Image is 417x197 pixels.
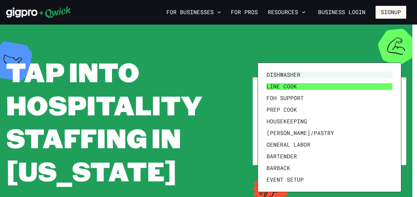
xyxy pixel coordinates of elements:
[264,69,395,81] li: Dishwasher
[264,92,395,104] li: FOH Support
[264,116,395,127] li: Housekeeping
[264,162,395,174] li: Barback
[264,174,395,186] li: Event Setup
[264,151,395,162] li: Bartender
[264,139,395,151] li: General Labor
[264,127,395,139] li: [PERSON_NAME]/Pastry
[264,81,395,92] li: Line Cook
[264,104,395,116] li: Prep Cook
